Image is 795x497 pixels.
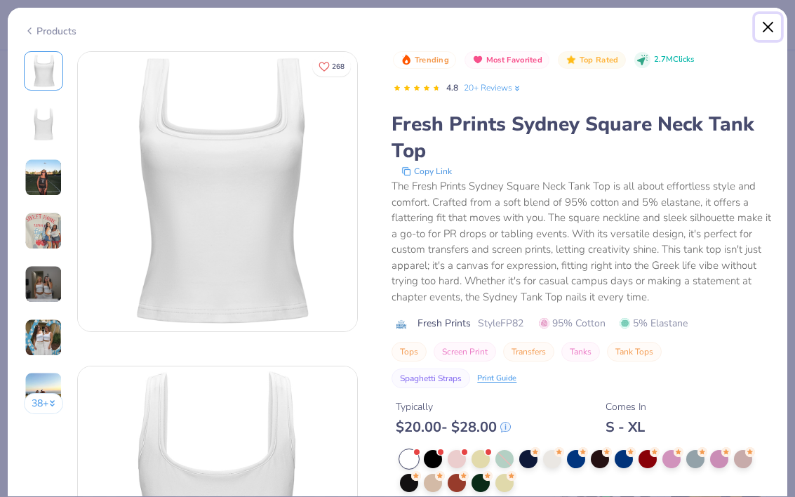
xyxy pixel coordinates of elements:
button: Tanks [561,342,600,362]
span: Trending [415,56,449,64]
button: copy to clipboard [397,164,456,178]
img: User generated content [25,372,62,410]
button: Like [312,56,351,77]
span: Style FP82 [478,316,523,331]
span: 2.7M Clicks [654,54,694,66]
img: Top Rated sort [566,54,577,65]
img: User generated content [25,159,62,197]
img: User generated content [25,265,62,303]
img: User generated content [25,212,62,250]
img: Back [27,107,60,141]
div: Print Guide [477,373,516,385]
button: Badge Button [393,51,456,69]
span: Top Rated [580,56,619,64]
span: 5% Elastane [620,316,688,331]
img: brand logo [392,319,410,330]
div: $ 20.00 - $ 28.00 [396,418,511,436]
img: Front [78,52,357,331]
div: Fresh Prints Sydney Square Neck Tank Top [392,111,771,164]
a: 20+ Reviews [464,81,522,94]
button: Tank Tops [607,342,662,362]
img: Trending sort [401,54,412,65]
button: Screen Print [434,342,496,362]
button: Spaghetti Straps [392,369,470,388]
div: Products [24,24,76,39]
div: The Fresh Prints Sydney Square Neck Tank Top is all about effortless style and comfort. Crafted f... [392,178,771,305]
button: Transfers [503,342,554,362]
div: Comes In [606,399,646,414]
span: 95% Cotton [539,316,606,331]
img: Front [27,54,60,88]
span: 268 [332,63,345,70]
img: Most Favorited sort [472,54,483,65]
div: 4.8 Stars [393,77,441,100]
button: 38+ [24,393,64,414]
button: Close [755,14,782,41]
div: Typically [396,399,511,414]
button: Badge Button [465,51,549,69]
button: Badge Button [558,51,625,69]
span: 4.8 [446,82,458,93]
img: User generated content [25,319,62,357]
button: Tops [392,342,427,362]
div: S - XL [606,418,646,436]
span: Fresh Prints [417,316,471,331]
span: Most Favorited [486,56,542,64]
